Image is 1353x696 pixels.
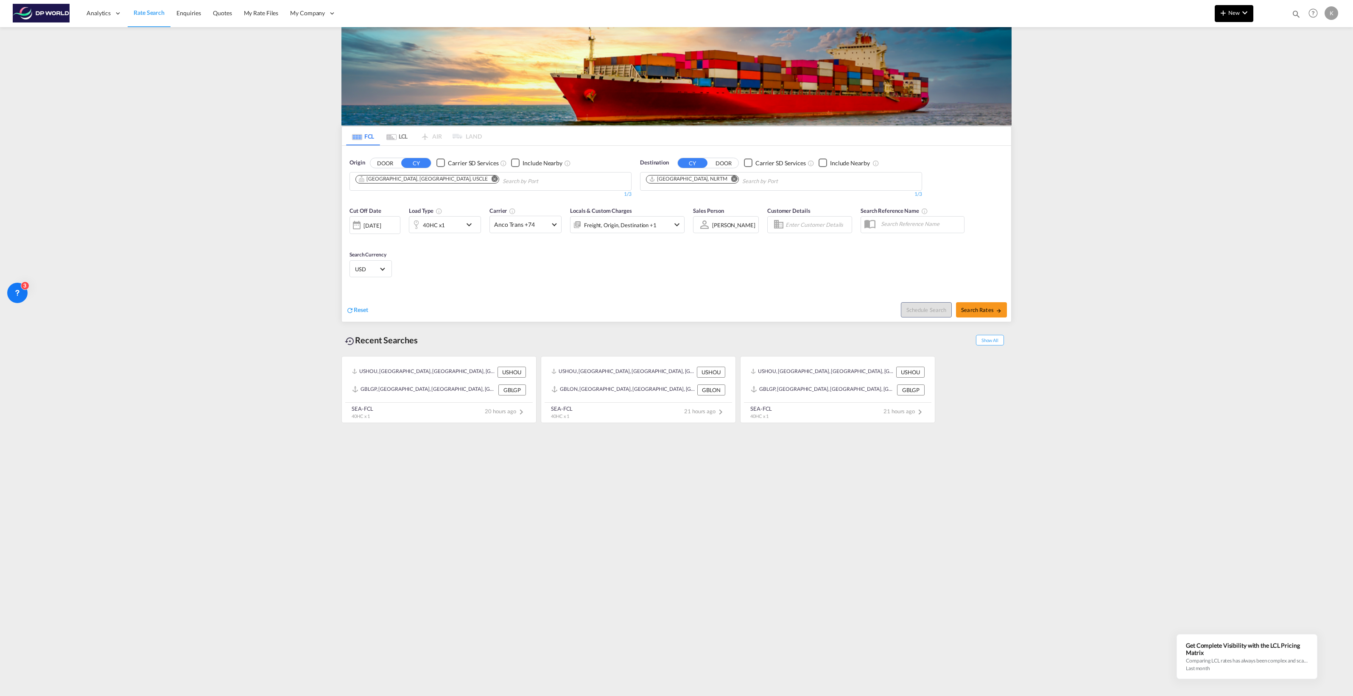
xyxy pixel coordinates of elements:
[740,356,935,423] recent-search-card: USHOU, [GEOGRAPHIC_DATA], [GEOGRAPHIC_DATA], [GEOGRAPHIC_DATA], [GEOGRAPHIC_DATA], [GEOGRAPHIC_DA...
[349,251,386,258] span: Search Currency
[244,9,279,17] span: My Rate Files
[355,265,379,273] span: USD
[872,160,879,167] md-icon: Unchecked: Ignores neighbouring ports when fetching rates.Checked : Includes neighbouring ports w...
[915,407,925,417] md-icon: icon-chevron-right
[564,160,571,167] md-icon: Unchecked: Ignores neighbouring ports when fetching rates.Checked : Includes neighbouring ports w...
[742,175,823,188] input: Chips input.
[716,407,726,417] md-icon: icon-chevron-right
[436,208,442,214] md-icon: icon-information-outline
[494,220,549,229] span: Anco Trans +74
[551,413,569,419] span: 40HC x 1
[901,302,952,317] button: Note: By default Schedule search will only considerorigin ports, destination ports and cut off da...
[877,217,964,230] input: Search Reference Name
[750,413,769,419] span: 40HC x 1
[498,384,526,395] div: GBLGP
[448,159,498,167] div: Carrier SD Services
[711,219,756,231] md-select: Sales Person: Kelly Fife
[541,356,736,423] recent-search-card: USHOU, [GEOGRAPHIC_DATA], [GEOGRAPHIC_DATA], [GEOGRAPHIC_DATA], [GEOGRAPHIC_DATA], [GEOGRAPHIC_DA...
[956,302,1007,317] button: Search Ratesicon-arrow-right
[354,306,368,313] span: Reset
[709,158,738,168] button: DOOR
[1325,6,1338,20] div: K
[464,220,478,230] md-icon: icon-chevron-down
[341,27,1012,125] img: LCL+%26+FCL+BACKGROUND.png
[354,173,587,188] md-chips-wrap: Chips container. Use arrow keys to select chips.
[509,208,516,214] md-icon: The selected Trucker/Carrierwill be displayed in the rate results If the rates are from another f...
[436,159,498,167] md-checkbox: Checkbox No Ink
[13,4,70,23] img: c08ca190194411f088ed0f3ba295208c.png
[976,335,1004,345] span: Show All
[551,405,573,412] div: SEA-FCL
[290,9,325,17] span: My Company
[861,207,928,214] span: Search Reference Name
[1291,9,1301,19] md-icon: icon-magnify
[380,127,414,145] md-tab-item: LCL
[819,159,870,167] md-checkbox: Checkbox No Ink
[349,191,632,198] div: 1/3
[750,405,772,412] div: SEA-FCL
[354,263,387,275] md-select: Select Currency: $ USDUnited States Dollar
[349,216,400,234] div: [DATE]
[349,207,381,214] span: Cut Off Date
[1240,8,1250,18] md-icon: icon-chevron-down
[511,159,562,167] md-checkbox: Checkbox No Ink
[896,367,925,378] div: USHOU
[1218,9,1250,16] span: New
[358,175,488,183] div: Cleveland, OH, USCLE
[341,331,421,350] div: Recent Searches
[523,159,562,167] div: Include Nearby
[645,173,826,188] md-chips-wrap: Chips container. Use arrow keys to select chips.
[584,219,657,231] div: Freight Origin Destination Factory Stuffing
[409,216,481,233] div: 40HC x1icon-chevron-down
[684,408,726,415] span: 21 hours ago
[346,306,354,314] md-icon: icon-refresh
[640,159,669,167] span: Destination
[176,9,201,17] span: Enquiries
[961,306,1002,313] span: Search Rates
[346,306,368,315] div: icon-refreshReset
[503,175,583,188] input: Chips input.
[1306,6,1320,20] span: Help
[640,191,922,198] div: 1/3
[401,158,431,168] button: CY
[1291,9,1301,22] div: icon-magnify
[409,207,442,214] span: Load Type
[1306,6,1325,21] div: Help
[363,222,381,229] div: [DATE]
[486,175,499,184] button: Remove
[697,367,725,378] div: USHOU
[349,159,365,167] span: Origin
[349,233,356,245] md-datepicker: Select
[808,160,814,167] md-icon: Unchecked: Search for CY (Container Yard) services for all selected carriers.Checked : Search for...
[678,158,707,168] button: CY
[697,384,725,395] div: GBLON
[570,216,685,233] div: Freight Origin Destination Factory Stuffingicon-chevron-down
[485,408,526,415] span: 20 hours ago
[1218,8,1228,18] md-icon: icon-plus 400-fg
[87,9,111,17] span: Analytics
[649,175,727,183] div: Rotterdam, NLRTM
[767,207,810,214] span: Customer Details
[346,127,482,145] md-pagination-wrapper: Use the left and right arrow keys to navigate between tabs
[352,405,373,412] div: SEA-FCL
[370,158,400,168] button: DOOR
[755,159,806,167] div: Carrier SD Services
[897,384,925,395] div: GBLGP
[345,336,355,346] md-icon: icon-backup-restore
[830,159,870,167] div: Include Nearby
[489,207,516,214] span: Carrier
[516,407,526,417] md-icon: icon-chevron-right
[649,175,729,183] div: Press delete to remove this chip.
[996,308,1002,314] md-icon: icon-arrow-right
[341,356,537,423] recent-search-card: USHOU, [GEOGRAPHIC_DATA], [GEOGRAPHIC_DATA], [GEOGRAPHIC_DATA], [GEOGRAPHIC_DATA], [GEOGRAPHIC_DA...
[352,413,370,419] span: 40HC x 1
[693,207,724,214] span: Sales Person
[551,384,695,395] div: GBLON, London, United Kingdom, GB & Ireland, Europe
[672,220,682,230] md-icon: icon-chevron-down
[786,218,849,231] input: Enter Customer Details
[134,9,165,16] span: Rate Search
[712,222,755,228] div: [PERSON_NAME]
[352,367,495,378] div: USHOU, Houston, TX, United States, North America, Americas
[744,159,806,167] md-checkbox: Checkbox No Ink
